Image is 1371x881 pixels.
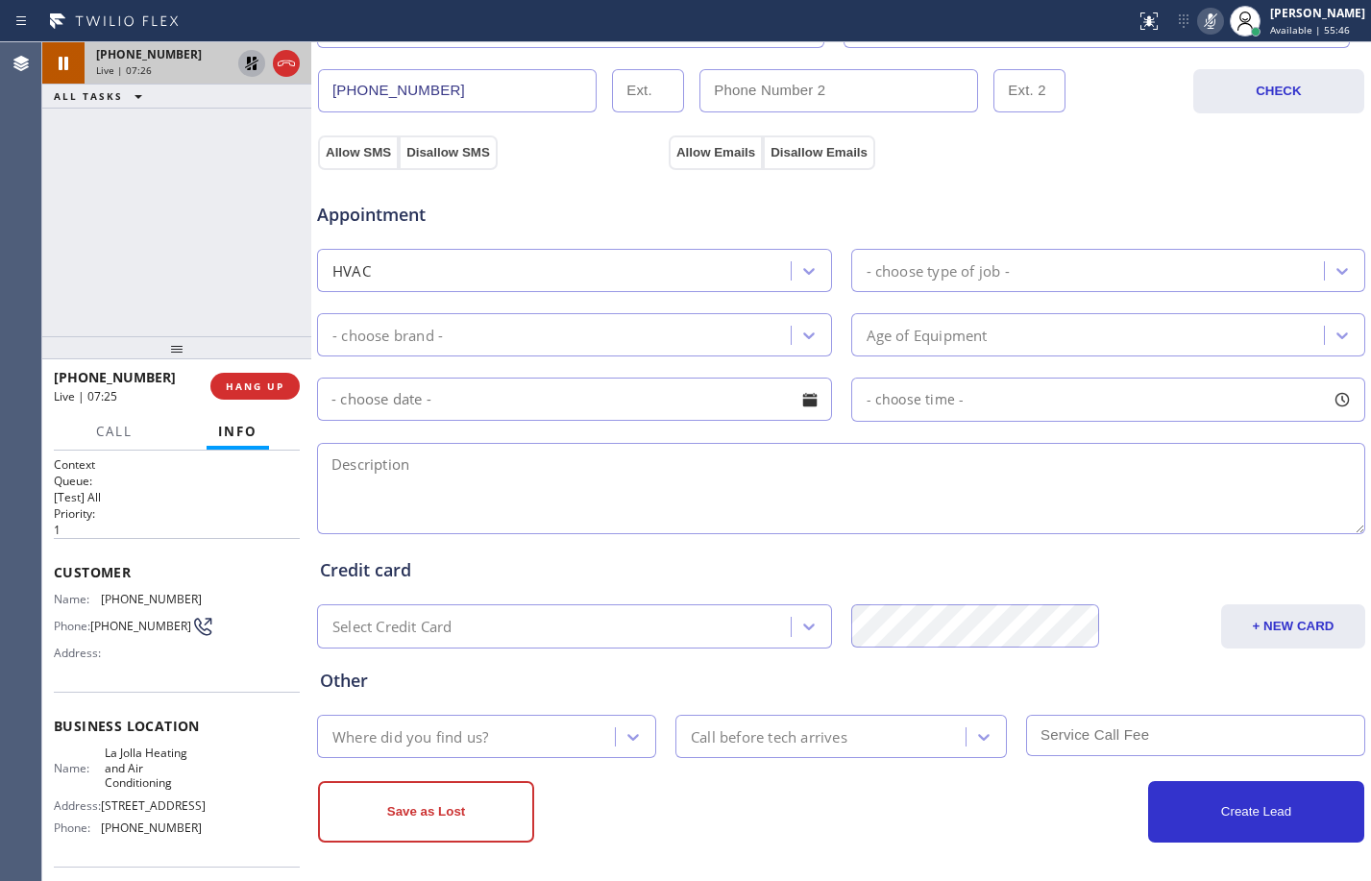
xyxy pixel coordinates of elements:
[867,390,965,408] span: - choose time -
[54,489,300,505] p: [Test] All
[90,619,191,633] span: [PHONE_NUMBER]
[238,50,265,77] button: Unhold Customer
[210,373,300,400] button: HANG UP
[1270,5,1365,21] div: [PERSON_NAME]
[867,259,1010,281] div: - choose type of job -
[669,135,763,170] button: Allow Emails
[54,619,90,633] span: Phone:
[54,646,105,660] span: Address:
[54,820,101,835] span: Phone:
[763,135,875,170] button: Disallow Emails
[332,725,488,747] div: Where did you find us?
[105,746,201,790] span: La Jolla Heating and Air Conditioning
[332,259,371,281] div: HVAC
[1270,23,1350,37] span: Available | 55:46
[96,63,152,77] span: Live | 07:26
[54,89,123,103] span: ALL TASKS
[54,456,300,473] h1: Context
[54,522,300,538] p: 1
[226,379,284,393] span: HANG UP
[317,202,664,228] span: Appointment
[101,820,202,835] span: [PHONE_NUMBER]
[1148,781,1364,843] button: Create Lead
[54,505,300,522] h2: Priority:
[691,725,847,747] div: Call before tech arrives
[320,668,1362,694] div: Other
[96,46,202,62] span: [PHONE_NUMBER]
[320,557,1362,583] div: Credit card
[332,324,443,346] div: - choose brand -
[101,592,202,606] span: [PHONE_NUMBER]
[993,69,1065,112] input: Ext. 2
[699,69,978,112] input: Phone Number 2
[54,592,101,606] span: Name:
[101,798,206,813] span: [STREET_ADDRESS]
[85,413,144,451] button: Call
[54,717,300,735] span: Business location
[318,781,534,843] button: Save as Lost
[96,423,133,440] span: Call
[1197,8,1224,35] button: Mute
[54,388,117,404] span: Live | 07:25
[54,563,300,581] span: Customer
[318,69,597,112] input: Phone Number
[218,423,257,440] span: Info
[318,135,399,170] button: Allow SMS
[54,761,105,775] span: Name:
[54,473,300,489] h2: Queue:
[54,368,176,386] span: [PHONE_NUMBER]
[332,616,453,638] div: Select Credit Card
[1221,604,1365,649] button: + NEW CARD
[207,413,269,451] button: Info
[612,69,684,112] input: Ext.
[317,378,832,421] input: - choose date -
[54,798,101,813] span: Address:
[399,135,498,170] button: Disallow SMS
[1026,715,1365,756] input: Service Call Fee
[42,85,161,108] button: ALL TASKS
[867,324,988,346] div: Age of Equipment
[1193,69,1364,113] button: CHECK
[273,50,300,77] button: Hang up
